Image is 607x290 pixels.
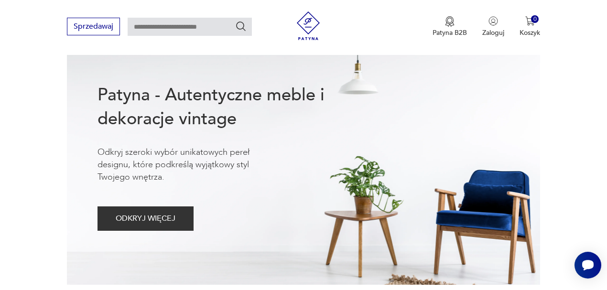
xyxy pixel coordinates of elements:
[574,252,601,279] iframe: Smartsupp widget button
[98,206,194,231] button: ODKRYJ WIĘCEJ
[531,15,539,23] div: 0
[433,16,467,37] button: Patyna B2B
[98,83,353,131] h1: Patyna - Autentyczne meble i dekoracje vintage
[98,146,279,183] p: Odkryj szeroki wybór unikatowych pereł designu, które podkreślą wyjątkowy styl Twojego wnętrza.
[67,24,120,31] a: Sprzedawaj
[520,28,540,37] p: Koszyk
[488,16,498,26] img: Ikonka użytkownika
[433,16,467,37] a: Ikona medaluPatyna B2B
[294,11,323,40] img: Patyna - sklep z meblami i dekoracjami vintage
[235,21,247,32] button: Szukaj
[482,16,504,37] button: Zaloguj
[67,18,120,35] button: Sprzedawaj
[525,16,535,26] img: Ikona koszyka
[433,28,467,37] p: Patyna B2B
[482,28,504,37] p: Zaloguj
[520,16,540,37] button: 0Koszyk
[98,216,194,223] a: ODKRYJ WIĘCEJ
[445,16,455,27] img: Ikona medalu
